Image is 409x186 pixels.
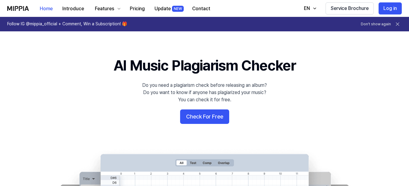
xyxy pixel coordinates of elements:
[94,5,115,12] div: Features
[180,109,229,124] button: Check For Free
[7,6,29,11] img: logo
[298,2,321,14] button: EN
[326,2,374,14] button: Service Brochure
[125,3,150,15] button: Pricing
[303,5,311,12] div: EN
[361,22,391,27] button: Don't show again
[35,3,58,15] button: Home
[114,55,296,76] h1: AI Music Plagiarism Checker
[58,3,89,15] button: Introduce
[379,2,402,14] button: Log in
[150,3,187,15] button: UpdateNEW
[7,21,127,27] h1: Follow IG @mippia_official + Comment, Win a Subscription! 🎁
[142,82,267,103] div: Do you need a plagiarism check before releasing an album? Do you want to know if anyone has plagi...
[35,0,58,17] a: Home
[89,3,125,15] button: Features
[150,0,187,17] a: UpdateNEW
[187,3,215,15] button: Contact
[172,6,184,12] div: NEW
